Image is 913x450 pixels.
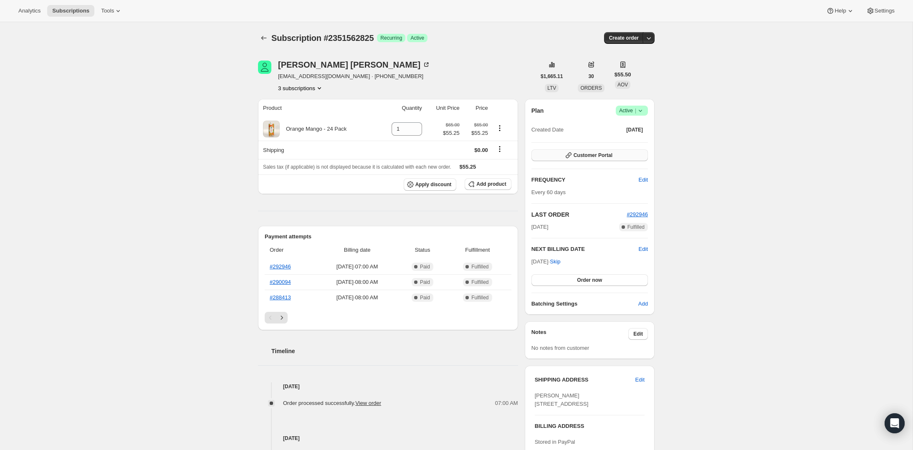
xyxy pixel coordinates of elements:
[535,439,575,445] span: Stored in PayPal
[531,149,648,161] button: Customer Portal
[535,392,589,407] span: [PERSON_NAME] [STREET_ADDRESS]
[535,376,635,384] h3: SHIPPING ADDRESS
[609,35,639,41] span: Create order
[531,300,638,308] h6: Batching Settings
[380,35,402,41] span: Recurring
[278,72,430,81] span: [EMAIL_ADDRESS][DOMAIN_NAME] · [PHONE_NUMBER]
[604,32,644,44] button: Create order
[638,300,648,308] span: Add
[465,129,488,137] span: $55.25
[318,278,396,286] span: [DATE] · 08:00 AM
[318,263,396,271] span: [DATE] · 07:00 AM
[101,8,114,14] span: Tools
[263,121,280,137] img: product img
[471,263,488,270] span: Fulfilled
[415,181,452,188] span: Apply discount
[531,274,648,286] button: Order now
[462,99,491,117] th: Price
[271,33,374,43] span: Subscription #2351562825
[633,331,643,337] span: Edit
[258,141,378,159] th: Shipping
[633,297,653,311] button: Add
[574,152,612,159] span: Customer Portal
[276,312,288,324] button: Next
[258,32,270,44] button: Subscriptions
[265,241,316,259] th: Order
[420,279,430,286] span: Paid
[627,211,648,217] a: #292946
[531,345,589,351] span: No notes from customer
[821,5,859,17] button: Help
[404,178,457,191] button: Apply discount
[635,107,636,114] span: |
[835,8,846,14] span: Help
[875,8,895,14] span: Settings
[630,373,650,387] button: Edit
[410,35,424,41] span: Active
[474,147,488,153] span: $0.00
[617,82,628,88] span: AOV
[474,122,488,127] small: $65.00
[621,124,648,136] button: [DATE]
[628,328,648,340] button: Edit
[96,5,127,17] button: Tools
[378,99,425,117] th: Quantity
[465,178,511,190] button: Add product
[476,181,506,187] span: Add product
[270,279,291,285] a: #290094
[258,61,271,74] span: Lynn Anderson
[531,106,544,115] h2: Plan
[580,85,602,91] span: ORDERS
[47,5,94,17] button: Subscriptions
[639,176,648,184] span: Edit
[588,73,594,80] span: 30
[263,164,451,170] span: Sales tax (if applicable) is not displayed because it is calculated with each new order.
[536,71,568,82] button: $1,665.11
[639,245,648,253] button: Edit
[531,223,549,231] span: [DATE]
[258,382,518,391] h4: [DATE]
[443,129,460,137] span: $55.25
[471,294,488,301] span: Fulfilled
[318,293,396,302] span: [DATE] · 08:00 AM
[265,312,511,324] nav: Pagination
[258,99,378,117] th: Product
[531,176,639,184] h2: FREQUENCY
[270,294,291,301] a: #288413
[531,189,566,195] span: Every 60 days
[278,61,430,69] div: [PERSON_NAME] [PERSON_NAME]
[531,258,561,265] span: [DATE] ·
[627,210,648,219] button: #292946
[265,233,511,241] h2: Payment attempts
[634,173,653,187] button: Edit
[471,279,488,286] span: Fulfilled
[626,126,643,133] span: [DATE]
[18,8,40,14] span: Analytics
[278,84,324,92] button: Product actions
[280,125,346,133] div: Orange Mango - 24 Pack
[258,434,518,442] h4: [DATE]
[535,422,645,430] h3: BILLING ADDRESS
[885,413,905,433] div: Open Intercom Messenger
[615,71,631,79] span: $55.50
[283,400,381,406] span: Order processed successfully.
[355,400,381,406] a: View order
[861,5,900,17] button: Settings
[531,210,627,219] h2: LAST ORDER
[545,255,565,268] button: Skip
[420,294,430,301] span: Paid
[13,5,46,17] button: Analytics
[318,246,396,254] span: Billing date
[449,246,506,254] span: Fulfillment
[460,164,476,170] span: $55.25
[541,73,563,80] span: $1,665.11
[425,99,462,117] th: Unit Price
[531,126,564,134] span: Created Date
[270,263,291,270] a: #292946
[619,106,645,115] span: Active
[550,258,560,266] span: Skip
[420,263,430,270] span: Paid
[493,144,506,154] button: Shipping actions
